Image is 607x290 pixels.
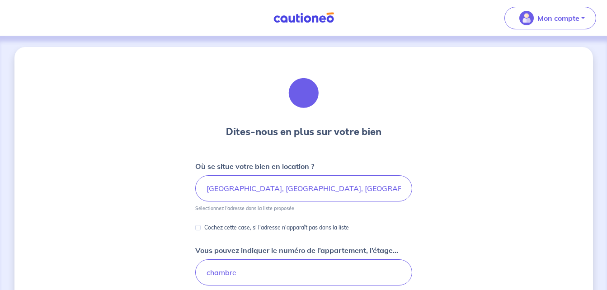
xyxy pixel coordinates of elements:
[270,12,338,23] img: Cautioneo
[195,205,294,211] p: Sélectionnez l'adresse dans la liste proposée
[279,69,328,117] img: illu_houses.svg
[195,259,412,285] input: Appartement 2
[519,11,534,25] img: illu_account_valid_menu.svg
[195,175,412,201] input: 2 rue de paris, 59000 lille
[537,13,579,23] p: Mon compte
[504,7,596,29] button: illu_account_valid_menu.svgMon compte
[226,125,381,139] h3: Dites-nous en plus sur votre bien
[195,161,314,172] p: Où se situe votre bien en location ?
[204,222,349,233] p: Cochez cette case, si l'adresse n'apparaît pas dans la liste
[195,245,398,256] p: Vous pouvez indiquer le numéro de l’appartement, l’étage...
